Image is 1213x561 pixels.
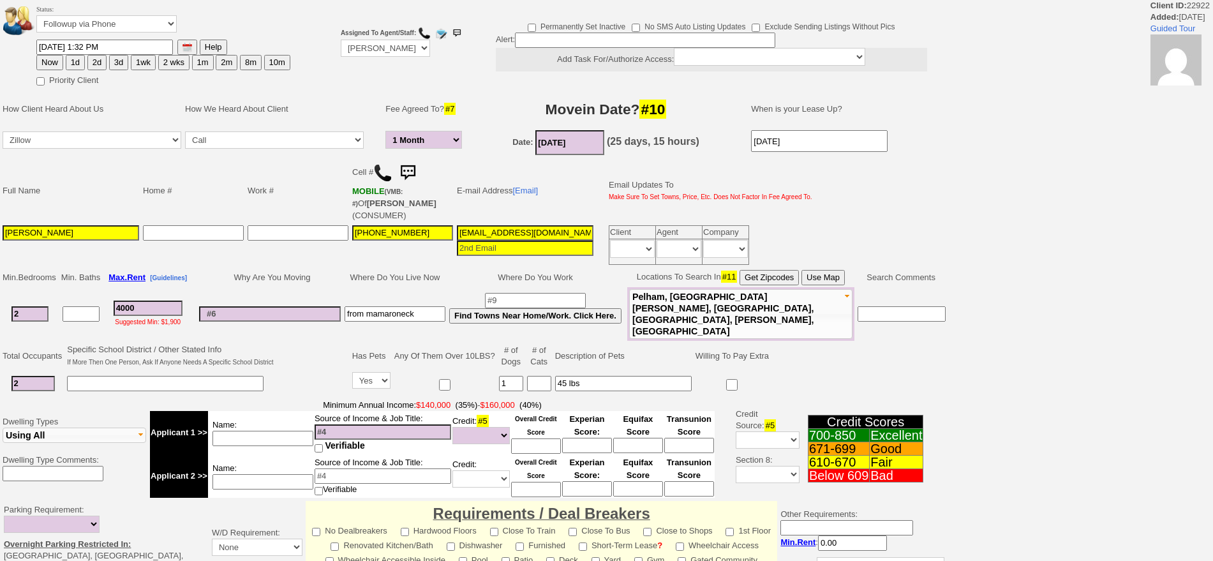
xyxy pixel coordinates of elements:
[667,458,711,480] font: Transunion Score
[562,481,612,497] input: Ask Customer: Do You Know Your Experian Credit Score
[808,469,869,482] td: Below 609
[477,415,488,427] span: #5
[1,398,148,500] td: Dwelling Types Dwelling Type Comments:
[516,542,524,551] input: Furnished
[643,528,651,536] input: Close to Shops
[449,308,621,324] button: Find Towns Near Home/Work. Click Here.
[1,268,59,287] td: Min.
[632,18,745,33] label: No SMS Auto Listing Updates
[433,505,650,522] font: Requirements / Deal Breakers
[401,522,477,537] label: Hardwood Floors
[656,226,703,239] td: Agent
[158,55,190,70] button: 2 wks
[341,29,416,36] b: Assigned To Agent/Staff:
[632,24,640,32] input: No SMS Auto Listing Updates
[150,400,715,411] span: -
[36,55,63,70] button: Now
[325,440,365,451] span: Verifiable
[1,158,141,223] td: Full Name
[150,454,208,498] td: Applicant 2 >>
[511,482,561,497] input: Ask Customer: Do You Know Your Overall Credit Score
[4,539,131,549] u: Overnight Parking Restricted In:
[637,272,845,281] nobr: Locations To Search In
[1150,24,1196,33] a: Guided Tour
[579,537,662,551] label: Short-Term Lease
[764,419,776,431] span: #5
[643,522,712,537] label: Close to Shops
[418,27,431,40] img: call.png
[1,342,65,370] td: Total Occupants
[515,459,557,479] font: Overall Credit Score
[350,342,392,370] td: Has Pets
[331,537,433,551] label: Renovated Kitchen/Bath
[569,458,604,480] font: Experian Score:
[694,342,771,370] td: Willing To Pay Extra
[240,55,262,70] button: 8m
[199,306,341,322] input: #6
[435,27,447,40] img: compose_email.png
[312,522,387,537] label: No Dealbreakers
[452,454,510,498] td: Credit:
[11,306,48,322] input: #1
[315,424,451,440] input: #4
[345,306,445,322] input: #8
[569,522,630,537] label: Close To Bus
[314,454,452,498] td: Source of Income & Job Title: Verifiable
[87,55,107,70] button: 2d
[623,458,653,480] font: Equifax Score
[36,77,45,86] input: Priority Client
[450,27,463,40] img: sms.png
[1150,1,1187,10] b: Client ID:
[780,537,887,547] nobr: :
[676,537,759,551] label: Wheelchair Access
[127,273,145,282] span: Rent
[496,33,927,71] div: Alert:
[197,268,343,287] td: Why Are You Moving
[632,292,814,336] span: Pelham, [GEOGRAPHIC_DATA][PERSON_NAME], [GEOGRAPHIC_DATA], [GEOGRAPHIC_DATA], [PERSON_NAME], [GEO...
[519,400,542,410] font: (40%)
[485,293,586,308] input: #9
[808,442,869,456] td: 671-699
[490,528,498,536] input: Close To Train
[200,40,227,55] button: Help
[751,130,888,152] input: #7
[738,90,949,128] td: When is your Lease Up?
[496,48,927,71] center: Add Task For/Authorize Access:
[352,186,385,196] font: MOBILE
[703,226,749,239] td: Company
[515,415,557,436] font: Overall Credit Score
[623,414,653,437] font: Equifax Score
[208,411,314,454] td: Name:
[216,55,237,70] button: 2m
[182,43,192,52] img: [calendar icon]
[752,24,760,32] input: Exclude Sending Listings Without Pics
[343,268,447,287] td: Where Do You Live Now
[66,55,85,70] button: 1d
[312,528,320,536] input: No Dealbreakers
[456,400,478,410] font: (35%)
[455,158,595,223] td: E-mail Address
[447,268,623,287] td: Where Do You Work
[726,522,771,537] label: 1st Floor
[717,398,801,500] td: Credit Source: Section 8:
[599,158,814,223] td: Email Updates To
[1150,12,1179,22] b: Added:
[870,469,923,482] td: Bad
[512,186,538,195] a: [Email]
[752,18,895,33] label: Exclude Sending Listings Without Pics
[401,528,409,536] input: Hardwood Floors
[497,342,525,370] td: # of Dogs
[65,342,275,370] td: Specific School District / Other Stated Info
[569,414,604,437] font: Experian Score:
[639,100,666,119] span: #10
[808,429,869,442] td: 700-850
[870,429,923,442] td: Excellent
[1150,34,1202,86] img: a622827b45ca48a92a04b174038e7590
[108,273,145,282] b: Max.
[350,158,455,223] td: Cell # Of (CONSUMER)
[1,90,183,128] td: How Client Heard About Us
[150,273,187,282] a: [Guidelines]
[457,241,593,256] input: 2nd Email
[676,542,684,551] input: Wheelchair Access
[480,400,515,410] font: $160,000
